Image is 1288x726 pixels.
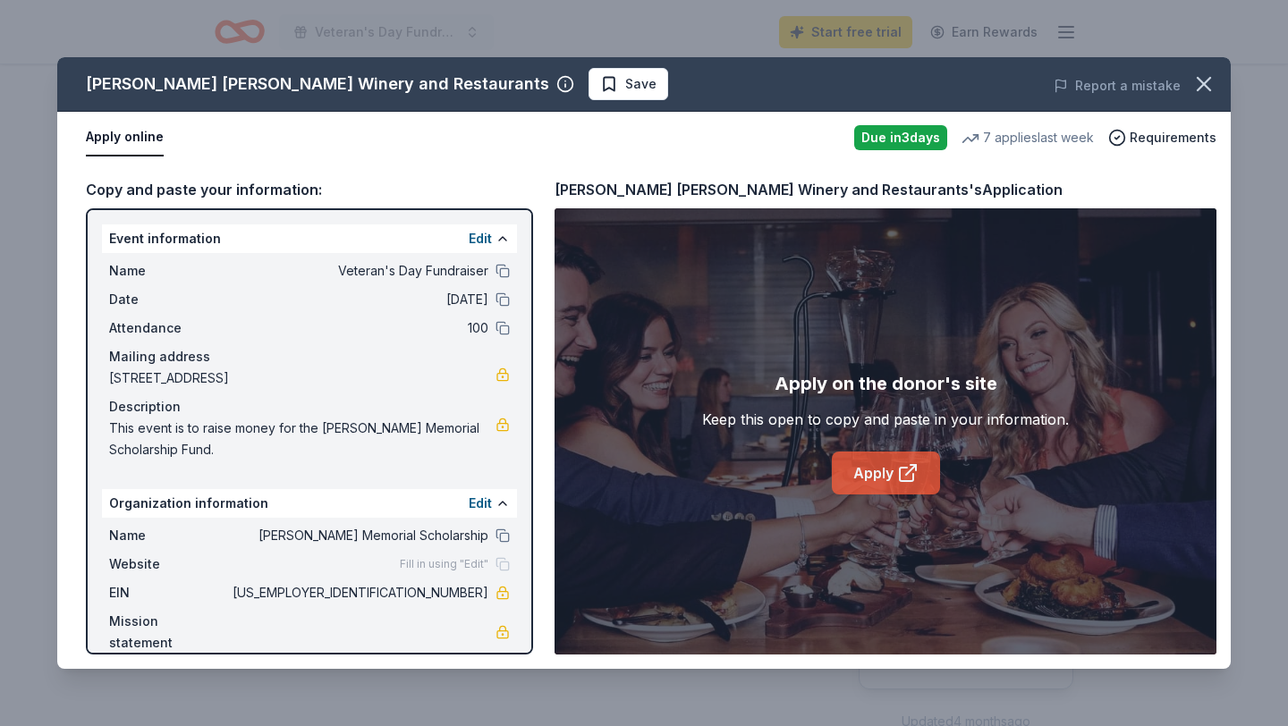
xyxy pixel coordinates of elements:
[589,68,668,100] button: Save
[1054,75,1181,97] button: Report a mistake
[469,228,492,249] button: Edit
[109,396,510,418] div: Description
[229,317,488,339] span: 100
[109,582,229,604] span: EIN
[1130,127,1216,148] span: Requirements
[109,367,496,389] span: [STREET_ADDRESS]
[229,289,488,310] span: [DATE]
[86,119,164,156] button: Apply online
[625,73,657,95] span: Save
[86,178,533,201] div: Copy and paste your information:
[854,125,947,150] div: Due in 3 days
[1108,127,1216,148] button: Requirements
[109,260,229,282] span: Name
[702,409,1069,430] div: Keep this open to copy and paste in your information.
[962,127,1094,148] div: 7 applies last week
[109,418,496,460] span: This event is to raise money for the [PERSON_NAME] Memorial Scholarship Fund.
[555,178,1063,201] div: [PERSON_NAME] [PERSON_NAME] Winery and Restaurants's Application
[109,611,229,654] span: Mission statement
[109,553,229,575] span: Website
[102,489,517,518] div: Organization information
[109,317,229,339] span: Attendance
[109,346,510,367] div: Mailing address
[229,525,488,546] span: [PERSON_NAME] Memorial Scholarship
[229,260,488,282] span: Veteran's Day Fundraiser
[400,557,488,571] span: Fill in using "Edit"
[109,289,229,310] span: Date
[229,582,488,604] span: [US_EMPLOYER_IDENTIFICATION_NUMBER]
[102,224,517,253] div: Event information
[775,369,997,398] div: Apply on the donor's site
[86,70,549,98] div: [PERSON_NAME] [PERSON_NAME] Winery and Restaurants
[469,493,492,514] button: Edit
[109,525,229,546] span: Name
[832,452,940,494] a: Apply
